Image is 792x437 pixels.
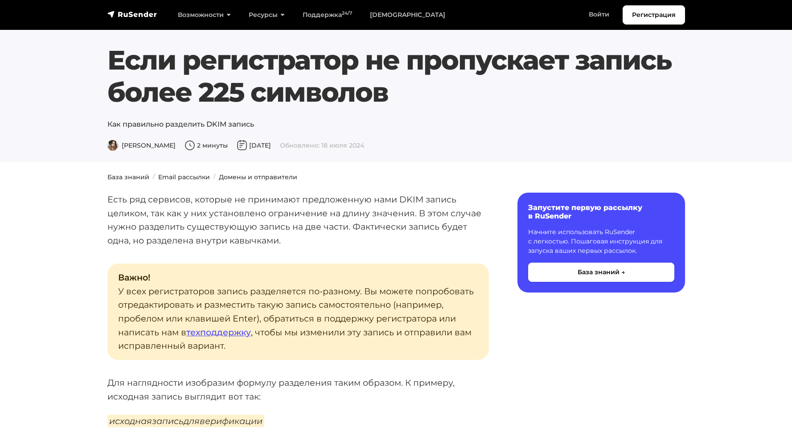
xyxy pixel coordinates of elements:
[107,119,685,130] p: Как правильно разделить DKIM запись
[107,141,176,149] span: [PERSON_NAME]
[107,44,685,108] h1: Если регистратор не пропускает запись более 225 символов
[528,203,674,220] h6: Запустите первую рассылку в RuSender
[580,5,618,24] a: Войти
[107,10,157,19] img: RuSender
[158,173,210,181] a: Email рассылки
[623,5,685,25] a: Регистрация
[280,141,364,149] span: Обновлено: 18 июля 2024
[102,173,690,182] nav: breadcrumb
[237,141,271,149] span: [DATE]
[185,140,195,151] img: Время чтения
[240,6,294,24] a: Ресурсы
[294,6,361,24] a: Поддержка24/7
[107,376,489,403] p: Для наглядности изобразим формулу разделения таким образом. К примеру, исходная запись выглядит в...
[528,227,674,256] p: Начните использовать RuSender с легкостью. Пошаговая инструкция для запуска ваших первых рассылок.
[528,263,674,282] button: База знаний →
[237,140,247,151] img: Дата публикации
[107,173,149,181] a: База знаний
[186,327,251,338] a: техподдержку
[118,272,150,283] strong: Важно!
[361,6,454,24] a: [DEMOGRAPHIC_DATA]
[107,193,489,247] p: Есть ряд сервисов, которые не принимают предложенную нами DKIM запись целиком, так как у них уста...
[169,6,240,24] a: Возможности
[107,264,489,360] p: У всех регистраторов запись разделяется по-разному. Вы можете попробовать отредактировать и разме...
[107,415,264,427] em: исходнаязаписьдляверификации
[185,141,228,149] span: 2 минуты
[219,173,297,181] a: Домены и отправители
[517,193,685,293] a: Запустите первую рассылку в RuSender Начните использовать RuSender с легкостью. Пошаговая инструк...
[342,10,352,16] sup: 24/7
